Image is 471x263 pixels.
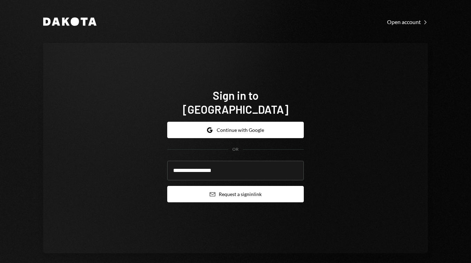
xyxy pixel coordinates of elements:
div: OR [232,146,239,152]
button: Continue with Google [167,122,304,138]
button: Request a signinlink [167,186,304,202]
h1: Sign in to [GEOGRAPHIC_DATA] [167,88,304,116]
a: Open account [387,18,428,25]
